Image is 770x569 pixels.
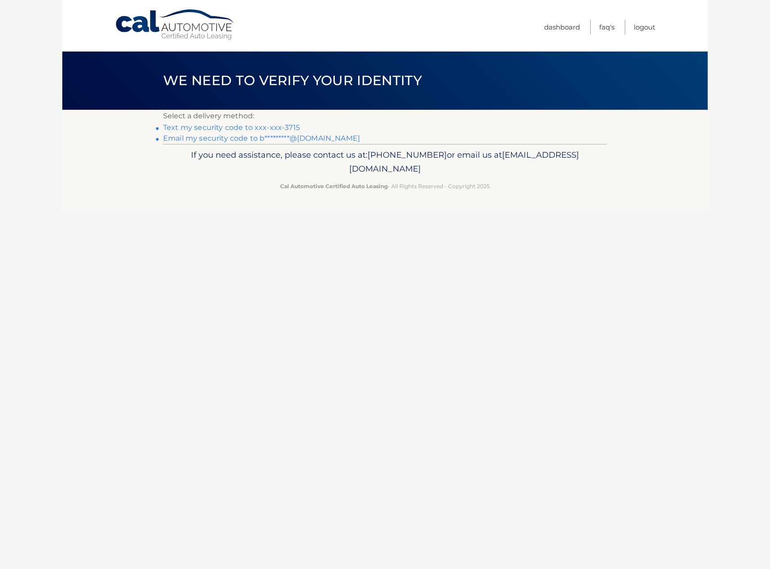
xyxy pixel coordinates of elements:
[368,150,447,160] span: [PHONE_NUMBER]
[163,123,300,132] a: Text my security code to xxx-xxx-3715
[280,183,388,190] strong: Cal Automotive Certified Auto Leasing
[634,20,655,34] a: Logout
[163,110,607,122] p: Select a delivery method:
[169,148,601,177] p: If you need assistance, please contact us at: or email us at
[544,20,580,34] a: Dashboard
[163,72,422,89] span: We need to verify your identity
[163,134,360,142] a: Email my security code to b*********@[DOMAIN_NAME]
[169,181,601,191] p: - All Rights Reserved - Copyright 2025
[115,9,236,41] a: Cal Automotive
[599,20,614,34] a: FAQ's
